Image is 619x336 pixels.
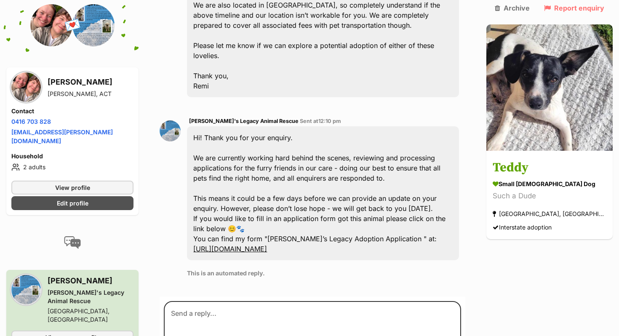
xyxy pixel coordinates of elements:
[11,196,133,210] a: Edit profile
[48,288,133,305] div: [PERSON_NAME]'s Legacy Animal Rescue
[72,4,115,46] img: Dougie's Legacy Animal Rescue profile pic
[493,208,606,220] div: [GEOGRAPHIC_DATA], [GEOGRAPHIC_DATA]
[11,107,133,115] h4: Contact
[189,118,299,124] span: [PERSON_NAME]'s Legacy Animal Rescue
[11,275,41,304] img: Dougie's Legacy Animal Rescue profile pic
[11,128,113,144] a: [EMAIL_ADDRESS][PERSON_NAME][DOMAIN_NAME]
[48,275,133,287] h3: [PERSON_NAME]
[30,4,72,46] img: Remi Lynch profile pic
[48,90,112,98] div: [PERSON_NAME], ACT
[300,118,341,124] span: Sent at
[11,72,41,102] img: Remi Lynch profile pic
[493,222,552,233] div: Interstate adoption
[486,152,613,240] a: Teddy small [DEMOGRAPHIC_DATA] Dog Such a Dude [GEOGRAPHIC_DATA], [GEOGRAPHIC_DATA] Interstate ad...
[63,16,82,35] span: 💌
[48,76,112,88] h3: [PERSON_NAME]
[495,4,530,12] a: Archive
[193,245,267,253] a: [URL][DOMAIN_NAME]
[486,24,613,151] img: Teddy
[544,4,604,12] a: Report enquiry
[493,180,606,189] div: small [DEMOGRAPHIC_DATA] Dog
[187,269,459,277] p: This is an automated reply.
[48,307,133,324] div: [GEOGRAPHIC_DATA], [GEOGRAPHIC_DATA]
[187,126,459,260] div: Hi! Thank you for your enquiry. We are currently working hard behind the scenes, reviewing and pr...
[11,162,133,172] li: 2 adults
[160,120,181,141] img: Dougie's Legacy Animal Rescue profile pic
[11,118,51,125] a: 0416 703 828
[11,181,133,195] a: View profile
[318,118,341,124] span: 12:10 pm
[493,159,606,178] h3: Teddy
[55,183,90,192] span: View profile
[64,236,81,249] img: conversation-icon-4a6f8262b818ee0b60e3300018af0b2d0b884aa5de6e9bcb8d3d4eeb1a70a7c4.svg
[11,152,133,160] h4: Household
[57,199,88,208] span: Edit profile
[493,191,606,202] div: Such a Dude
